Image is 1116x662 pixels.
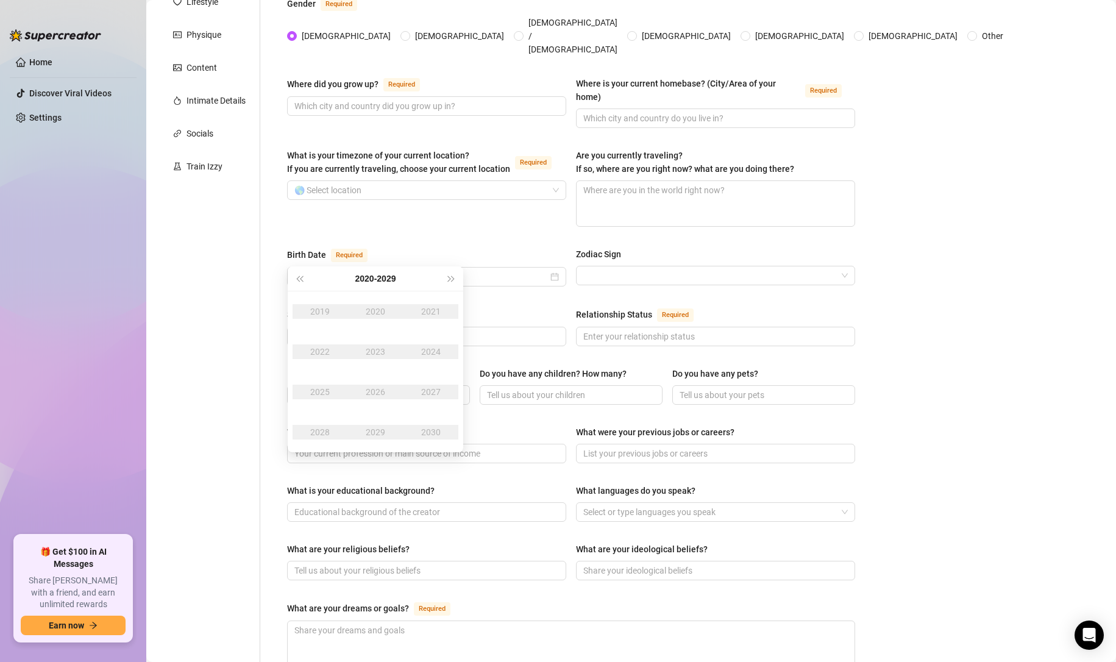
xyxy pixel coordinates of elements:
td: 2024 [403,332,458,372]
label: Do you have any siblings? How many? [287,367,441,380]
td: 2029 [348,412,403,452]
input: What were your previous jobs or careers? [583,447,845,460]
input: Relationship Status [583,330,845,343]
td: 2025 [293,372,348,412]
span: Required [657,308,694,322]
div: Content [187,61,217,74]
button: Next year (Control + right) [445,266,458,291]
div: 2019 [302,304,338,319]
span: Share [PERSON_NAME] with a friend, and earn unlimited rewards [21,575,126,611]
td: 2023 [348,332,403,372]
span: Required [383,78,420,91]
div: Physique [187,28,221,41]
td: 2027 [403,372,458,412]
label: Relationship Status [576,307,707,322]
label: Sexual Orientation [287,307,414,322]
td: 2028 [293,412,348,452]
span: Required [331,249,368,262]
div: 2030 [413,425,449,440]
div: 2023 [357,344,394,359]
div: Where is your current homebase? (City/Area of your home) [576,77,800,104]
td: 2019 [293,291,348,332]
span: [DEMOGRAPHIC_DATA] / [DEMOGRAPHIC_DATA] [524,16,622,56]
div: 2026 [357,385,394,399]
td: 2026 [348,372,403,412]
div: Open Intercom Messenger [1075,621,1104,650]
input: What languages do you speak? [583,505,586,519]
button: Last year (Control + left) [293,266,306,291]
div: 2027 [413,385,449,399]
img: logo-BBDzfeDw.svg [10,29,101,41]
td: 2020 [348,291,403,332]
div: 2022 [302,344,338,359]
label: Do you have any pets? [672,367,767,380]
div: Where did you grow up? [287,77,379,91]
button: Choose a decade [355,266,396,291]
div: What are your ideological beliefs? [576,543,708,556]
label: What are your dreams or goals? [287,601,464,616]
div: 2025 [302,385,338,399]
span: Are you currently traveling? If so, where are you right now? what are you doing there? [576,151,794,174]
div: Zodiac Sign [576,247,621,261]
span: [DEMOGRAPHIC_DATA] [410,29,509,43]
div: What is your educational background? [287,484,435,497]
span: fire [173,96,182,105]
div: Train Izzy [187,160,222,173]
div: Relationship Status [576,308,652,321]
span: Required [414,602,450,616]
div: What are your dreams or goals? [287,602,409,615]
div: Do you have any pets? [672,367,758,380]
label: What were your previous jobs or careers? [576,425,743,439]
span: link [173,129,182,138]
div: Birth Date [287,248,326,262]
span: Required [515,156,552,169]
input: What are your religious beliefs? [294,564,556,577]
input: What is your educational background? [294,505,556,519]
div: Sexual Orientation [287,308,360,321]
a: Home [29,57,52,67]
div: What were your previous jobs or careers? [576,425,734,439]
input: Do you have any pets? [680,388,845,402]
div: What do you do for work currently? [287,425,420,439]
div: Intimate Details [187,94,246,107]
td: 2030 [403,412,458,452]
label: Birth Date [287,247,381,262]
input: Do you have any children? How many? [487,388,653,402]
div: Do you have any children? How many? [480,367,627,380]
span: 🎁 Get $100 in AI Messages [21,546,126,570]
label: What are your religious beliefs? [287,543,418,556]
label: Where did you grow up? [287,77,433,91]
span: What is your timezone of your current location? If you are currently traveling, choose your curre... [287,151,510,174]
label: Do you have any children? How many? [480,367,635,380]
span: Earn now [49,621,84,630]
div: What languages do you speak? [576,484,695,497]
span: Other [977,29,1008,43]
div: 2029 [357,425,394,440]
span: [DEMOGRAPHIC_DATA] [864,29,962,43]
label: What is your educational background? [287,484,443,497]
div: Do you have any siblings? How many? [287,367,433,380]
div: 2024 [413,344,449,359]
a: Settings [29,113,62,123]
a: Discover Viral Videos [29,88,112,98]
label: Where is your current homebase? (City/Area of your home) [576,77,855,104]
label: What languages do you speak? [576,484,704,497]
span: [DEMOGRAPHIC_DATA] [637,29,736,43]
label: Zodiac Sign [576,247,630,261]
div: 2021 [413,304,449,319]
input: What do you do for work currently? [294,447,556,460]
span: idcard [173,30,182,39]
td: 2021 [403,291,458,332]
span: picture [173,63,182,72]
span: Required [805,84,842,98]
button: Earn nowarrow-right [21,616,126,635]
input: What are your ideological beliefs? [583,564,845,577]
span: arrow-right [89,621,98,630]
input: Where did you grow up? [294,99,556,113]
span: [DEMOGRAPHIC_DATA] [297,29,396,43]
input: Where is your current homebase? (City/Area of your home) [583,112,845,125]
span: experiment [173,162,182,171]
div: 2020 [357,304,394,319]
label: What are your ideological beliefs? [576,543,716,556]
div: What are your religious beliefs? [287,543,410,556]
